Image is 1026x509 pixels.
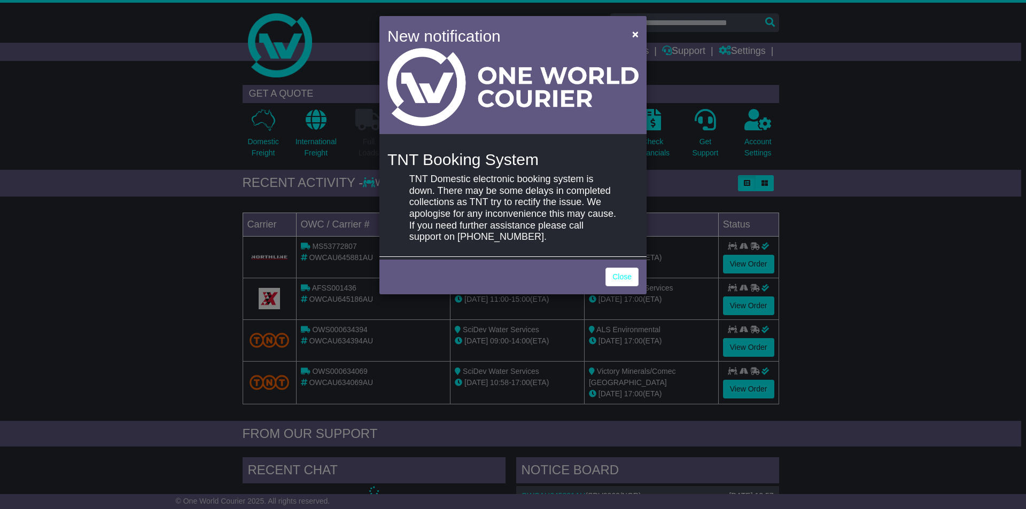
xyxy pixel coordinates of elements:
span: × [632,28,639,40]
a: Close [605,268,639,286]
button: Close [627,23,644,45]
h4: TNT Booking System [387,151,639,168]
p: TNT Domestic electronic booking system is down. There may be some delays in completed collections... [409,174,617,243]
h4: New notification [387,24,617,48]
img: Light [387,48,639,126]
